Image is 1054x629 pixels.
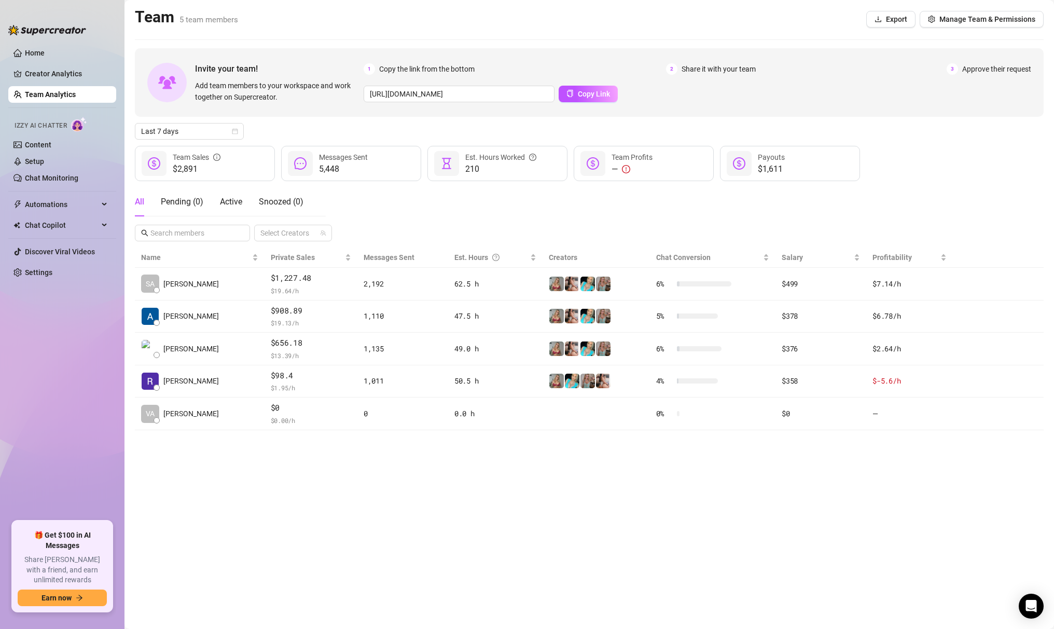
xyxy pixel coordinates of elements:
img: Mishamai [565,341,579,356]
th: Name [135,248,265,268]
img: Laura [549,374,564,388]
span: $2,891 [173,163,220,175]
span: 4 % [656,375,673,387]
img: Emily [565,374,579,388]
span: dollar-circle [733,157,745,170]
span: 0 % [656,408,673,419]
span: Share it with your team [682,63,756,75]
span: $98.4 [271,370,351,382]
div: 62.5 h [454,278,536,290]
span: info-circle [213,152,220,163]
span: $ 19.13 /h [271,318,351,328]
span: Earn now [41,594,72,602]
span: search [141,229,148,237]
img: Mishamai [596,374,611,388]
img: AMANDA LOZANO [142,308,159,325]
span: Chat Copilot [25,217,99,234]
div: 0.0 h [454,408,536,419]
span: Approve their request [962,63,1031,75]
img: Laura [549,277,564,291]
div: Est. Hours Worked [465,152,536,163]
span: Chat Conversion [656,253,711,262]
div: $376 [782,343,860,354]
a: Team Analytics [25,90,76,99]
span: 5 % [656,310,673,322]
h2: Team [135,7,238,27]
img: Laura [596,341,611,356]
span: Last 7 days [141,124,238,139]
div: Team Sales [173,152,220,163]
a: Chat Monitoring [25,174,78,182]
div: All [135,196,144,208]
span: download [875,16,882,23]
div: $499 [782,278,860,290]
td: — [866,398,952,430]
span: 5 team members [179,15,238,24]
span: $0 [271,402,351,414]
span: Messages Sent [364,253,414,262]
span: Automations [25,196,99,213]
div: $378 [782,310,860,322]
span: Copy Link [578,90,610,98]
span: [PERSON_NAME] [163,278,219,290]
span: Share [PERSON_NAME] with a friend, and earn unlimited rewards [18,555,107,585]
span: dollar-circle [587,157,599,170]
button: Manage Team & Permissions [920,11,1044,28]
span: message [294,157,307,170]
div: Est. Hours [454,252,528,263]
span: $1,611 [758,163,785,175]
img: Laura [580,374,595,388]
span: Active [220,197,242,207]
span: $656.18 [271,337,351,349]
input: Search members [150,227,235,239]
img: Emily [580,309,595,323]
span: Manage Team & Permissions [939,15,1035,23]
img: Rose Cazares [142,373,159,390]
span: Export [886,15,907,23]
span: question-circle [492,252,500,263]
img: Mishamai [565,309,579,323]
span: Snoozed ( 0 ) [259,197,303,207]
div: — [612,163,653,175]
div: 0 [364,408,442,419]
img: Laura [596,309,611,323]
img: Emily [580,277,595,291]
span: calendar [232,128,238,134]
span: $ 13.39 /h [271,350,351,361]
a: Settings [25,268,52,277]
span: Payouts [758,153,785,161]
a: Discover Viral Videos [25,248,95,256]
div: 1,135 [364,343,442,354]
button: Export [866,11,916,28]
a: Home [25,49,45,57]
div: Open Intercom Messenger [1019,594,1044,619]
span: 6 % [656,343,673,354]
span: 1 [364,63,375,75]
span: arrow-right [76,594,83,601]
span: Copy the link from the bottom [379,63,475,75]
button: Earn nowarrow-right [18,590,107,606]
span: SA [146,278,155,290]
div: $-5.6 /h [872,375,946,387]
span: thunderbolt [13,200,22,209]
a: Setup [25,157,44,166]
img: Laura [596,277,611,291]
img: Mishamai [565,277,579,291]
span: $ 1.95 /h [271,382,351,393]
span: Name [141,252,250,263]
span: Profitability [872,253,912,262]
span: [PERSON_NAME] [163,408,219,419]
img: Andrea Lozano [142,340,159,357]
span: $908.89 [271,305,351,317]
span: Messages Sent [319,153,368,161]
img: logo-BBDzfeDw.svg [8,25,86,35]
div: $2.64 /h [872,343,946,354]
div: Pending ( 0 ) [161,196,203,208]
span: [PERSON_NAME] [163,310,219,322]
a: Creator Analytics [25,65,108,82]
span: $ 19.64 /h [271,285,351,296]
div: 49.0 h [454,343,536,354]
span: Team Profits [612,153,653,161]
img: AI Chatter [71,117,87,132]
span: question-circle [529,152,536,163]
